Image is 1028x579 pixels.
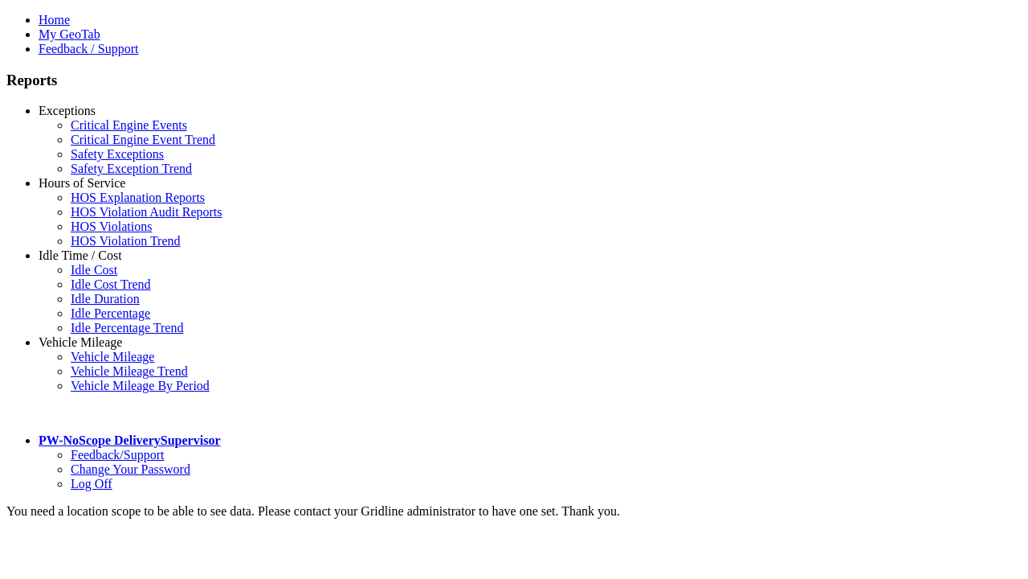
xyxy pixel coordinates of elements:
[71,118,187,132] a: Critical Engine Events
[71,234,181,248] a: HOS Violation Trend
[6,72,1022,89] h3: Reports
[71,292,140,306] a: Idle Duration
[71,277,151,291] a: Idle Cost Trend
[39,104,96,117] a: Exceptions
[71,306,150,320] a: Idle Percentage
[39,335,122,349] a: Vehicle Mileage
[71,350,154,363] a: Vehicle Mileage
[71,477,112,491] a: Log Off
[71,147,164,161] a: Safety Exceptions
[71,462,190,476] a: Change Your Password
[39,42,138,55] a: Feedback / Support
[39,248,122,262] a: Idle Time / Cost
[6,504,1022,519] div: You need a location scope to be able to see data. Please contact your Gridline administrator to h...
[71,162,192,175] a: Safety Exception Trend
[71,364,188,378] a: Vehicle Mileage Trend
[39,433,220,447] a: PW-NoScope DeliverySupervisor
[71,191,205,204] a: HOS Explanation Reports
[71,321,183,335] a: Idle Percentage Trend
[71,448,164,462] a: Feedback/Support
[39,176,125,190] a: Hours of Service
[71,220,152,233] a: HOS Violations
[71,263,117,277] a: Idle Cost
[71,205,222,219] a: HOS Violation Audit Reports
[39,13,70,27] a: Home
[39,27,100,41] a: My GeoTab
[71,133,215,146] a: Critical Engine Event Trend
[71,379,210,392] a: Vehicle Mileage By Period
